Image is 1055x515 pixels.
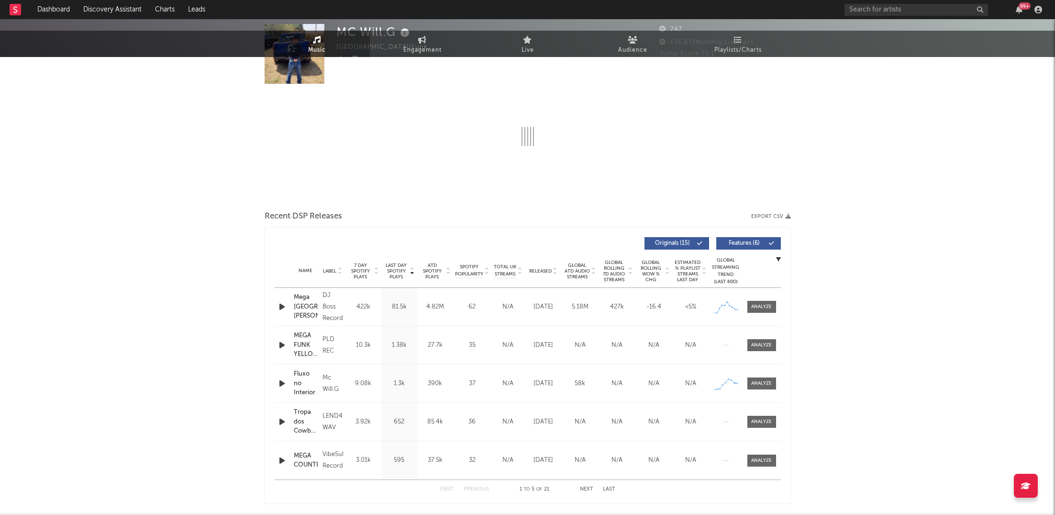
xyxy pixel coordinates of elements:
[601,302,633,312] div: 427k
[638,456,670,465] div: N/A
[564,302,596,312] div: 5.18M
[494,417,522,427] div: N/A
[336,24,412,40] div: MC Will.G
[527,341,559,350] div: [DATE]
[322,372,343,395] div: Mc Will.G
[384,341,415,350] div: 1.38k
[675,302,707,312] div: <5%
[638,302,670,312] div: -16.4
[464,487,489,492] button: Previous
[722,240,766,246] span: Features ( 6 )
[455,302,489,312] div: 62
[403,45,442,56] span: Engagement
[455,379,489,389] div: 37
[420,417,451,427] div: 85.4k
[265,31,370,57] a: Music
[844,4,988,16] input: Search for artists
[348,379,379,389] div: 9.08k
[420,341,451,350] div: 27.7k
[603,487,615,492] button: Last
[384,456,415,465] div: 595
[384,417,415,427] div: 652
[494,456,522,465] div: N/A
[455,456,489,465] div: 32
[675,417,707,427] div: N/A
[420,379,451,389] div: 390k
[564,456,596,465] div: N/A
[751,214,791,219] button: Export CSV
[564,341,596,350] div: N/A
[601,417,633,427] div: N/A
[524,487,530,492] span: to
[675,260,701,283] span: Estimated % Playlist Streams Last Day
[370,31,475,57] a: Engagement
[527,302,559,312] div: [DATE]
[440,487,454,492] button: First
[527,379,559,389] div: [DATE]
[1016,6,1022,13] button: 99+
[294,331,318,359] a: MEGA FUNK YELLOW SCREEN
[494,263,517,278] span: Total UK Streams
[384,379,415,389] div: 1.3k
[580,487,593,492] button: Next
[475,31,580,57] a: Live
[384,263,409,280] span: Last Day Spotify Plays
[716,237,781,250] button: Features(6)
[420,263,445,280] span: ATD Spotify Plays
[420,456,451,465] div: 37.5k
[294,293,318,321] a: Mega [GEOGRAPHIC_DATA][PERSON_NAME]
[1019,2,1031,10] div: 99 +
[529,268,552,274] span: Released
[714,45,762,56] span: Playlists/Charts
[348,417,379,427] div: 3.92k
[322,449,343,472] div: VibeSul Records
[618,45,647,56] span: Audience
[455,263,483,278] span: Spotify Popularity
[294,369,318,398] a: Fluxo no Interior
[527,456,559,465] div: [DATE]
[651,240,695,246] span: Originals ( 15 )
[366,56,383,68] button: Edit
[527,417,559,427] div: [DATE]
[601,379,633,389] div: N/A
[322,334,343,357] div: PLD REC
[294,408,318,436] a: Tropa dos Cowboyzão (Partiu Barretão)
[601,260,627,283] span: Global Rolling 7D Audio Streams
[564,263,590,280] span: Global ATD Audio Streams
[308,45,326,56] span: Music
[644,237,709,250] button: Originals(15)
[420,302,451,312] div: 4.82M
[323,268,336,274] span: Label
[675,379,707,389] div: N/A
[455,417,489,427] div: 36
[494,379,522,389] div: N/A
[508,484,561,495] div: 1 5 21
[322,411,343,434] div: LEND4 WAV
[294,451,318,470] a: MEGA COUNTRY
[601,341,633,350] div: N/A
[265,211,342,222] span: Recent DSP Releases
[564,379,596,389] div: 58k
[638,417,670,427] div: N/A
[522,45,534,56] span: Live
[348,263,373,280] span: 7 Day Spotify Plays
[322,290,343,324] div: DJ Boss Records
[638,341,670,350] div: N/A
[294,267,318,275] div: Name
[711,257,740,286] div: Global Streaming Trend (Last 60D)
[348,302,379,312] div: 422k
[686,31,791,57] a: Playlists/Charts
[494,341,522,350] div: N/A
[638,260,664,283] span: Global Rolling WoW % Chg
[659,26,682,33] span: 747
[384,302,415,312] div: 81.5k
[348,341,379,350] div: 10.3k
[494,302,522,312] div: N/A
[536,487,542,492] span: of
[580,31,686,57] a: Audience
